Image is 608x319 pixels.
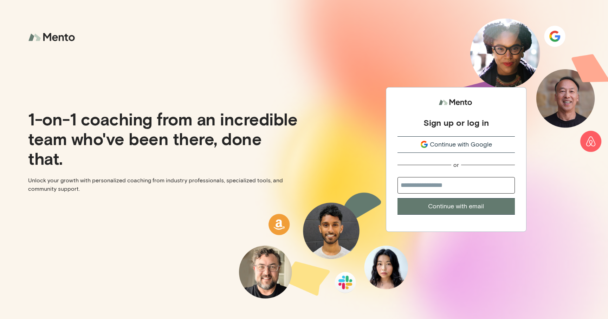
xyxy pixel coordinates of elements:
[397,136,515,153] button: Continue with Google
[430,140,492,149] span: Continue with Google
[453,161,459,169] div: or
[28,109,298,168] p: 1-on-1 coaching from an incredible team who've been there, done that.
[28,28,77,47] img: logo
[397,198,515,215] button: Continue with email
[28,176,298,193] p: Unlock your growth with personalized coaching from industry professionals, specialized tools, and...
[423,117,489,128] div: Sign up or log in
[439,96,474,109] img: logo.svg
